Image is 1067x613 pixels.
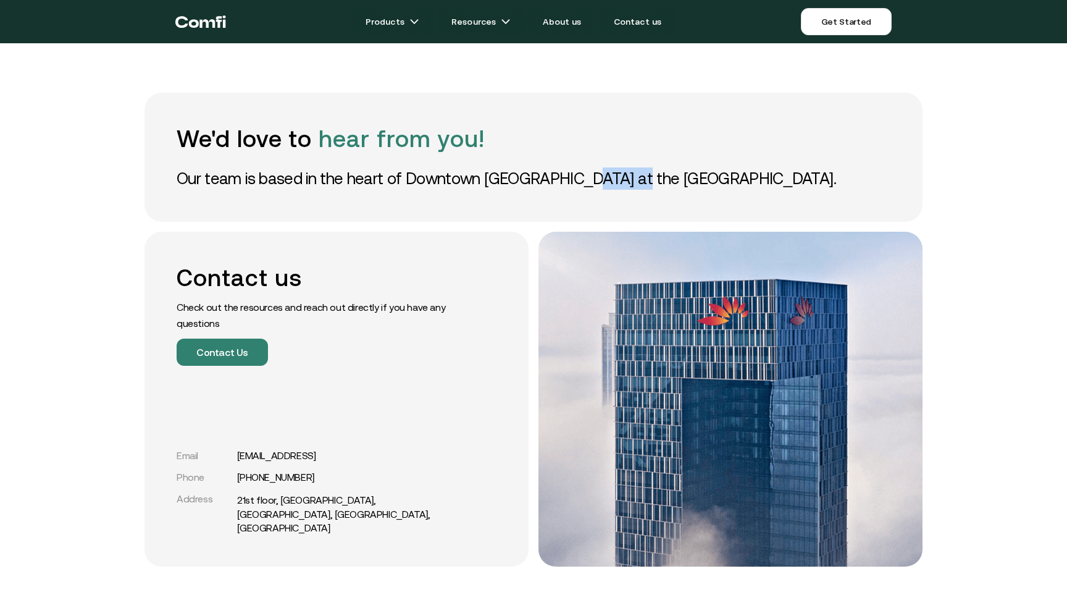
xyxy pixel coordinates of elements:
div: Email [177,450,232,462]
span: hear from you! [319,125,484,152]
a: Return to the top of the Comfi home page [175,3,226,40]
img: office [538,232,923,567]
h2: Contact us [177,264,454,292]
a: 21st floor, [GEOGRAPHIC_DATA], [GEOGRAPHIC_DATA], [GEOGRAPHIC_DATA], [GEOGRAPHIC_DATA] [237,493,454,535]
div: Address [177,493,232,505]
a: Productsarrow icons [351,9,434,34]
a: [PHONE_NUMBER] [237,471,314,483]
div: Phone [177,471,232,483]
button: Contact Us [177,339,268,366]
a: Resourcesarrow icons [437,9,525,34]
h1: We'd love to [177,125,890,153]
a: About us [528,9,596,34]
a: [EMAIL_ADDRESS] [237,450,316,462]
img: arrow icons [409,17,419,27]
img: arrow icons [501,17,511,27]
a: Get Started [801,8,892,35]
a: Contact us [599,9,677,34]
p: Check out the resources and reach out directly if you have any questions [177,299,454,331]
p: Our team is based in the heart of Downtown [GEOGRAPHIC_DATA] at the [GEOGRAPHIC_DATA]. [177,167,890,190]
